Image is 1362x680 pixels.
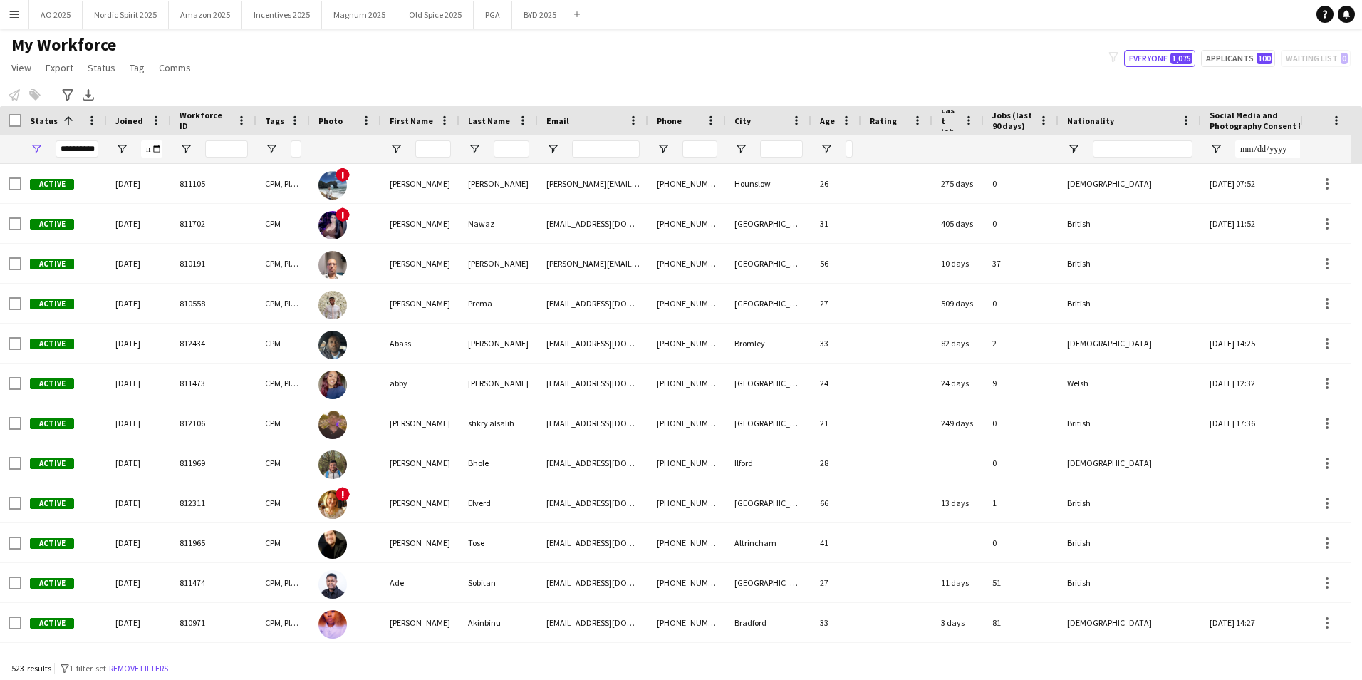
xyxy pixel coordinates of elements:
[242,1,322,29] button: Incentives 2025
[932,324,984,363] div: 82 days
[59,86,76,103] app-action-btn: Advanced filters
[381,443,459,483] div: [PERSON_NAME]
[760,140,803,158] input: City Filter Input
[124,58,150,77] a: Tag
[256,204,310,243] div: CPM
[726,403,811,443] div: [GEOGRAPHIC_DATA]
[30,458,74,469] span: Active
[734,115,751,126] span: City
[984,403,1059,443] div: 0
[107,523,171,562] div: [DATE]
[46,61,73,74] span: Export
[107,603,171,642] div: [DATE]
[381,523,459,562] div: [PERSON_NAME]
[318,530,347,559] img: Adam Tose
[318,371,347,399] img: abby thomas
[870,115,897,126] span: Rating
[205,140,248,158] input: Workforce ID Filter Input
[538,364,648,403] div: [EMAIL_ADDRESS][DOMAIN_NAME]
[459,483,538,522] div: Elverd
[984,563,1059,602] div: 51
[984,284,1059,323] div: 0
[11,61,31,74] span: View
[107,364,171,403] div: [DATE]
[318,115,343,126] span: Photo
[572,140,640,158] input: Email Filter Input
[648,364,726,403] div: [PHONE_NUMBER]
[318,251,347,279] img: Aaron Edwards
[726,364,811,403] div: [GEOGRAPHIC_DATA]
[1067,143,1080,155] button: Open Filter Menu
[538,483,648,522] div: [EMAIL_ADDRESS][DOMAIN_NAME]
[538,284,648,323] div: [EMAIL_ADDRESS][DOMAIN_NAME]
[6,58,37,77] a: View
[107,204,171,243] div: [DATE]
[984,483,1059,522] div: 1
[30,418,74,429] span: Active
[468,115,510,126] span: Last Name
[459,244,538,283] div: [PERSON_NAME]
[1067,577,1091,588] span: British
[153,58,197,77] a: Comms
[1210,178,1255,189] span: [DATE] 07:52
[811,204,861,243] div: 31
[459,284,538,323] div: Prema
[538,523,648,562] div: [EMAIL_ADDRESS][DOMAIN_NAME]
[546,143,559,155] button: Open Filter Menu
[811,284,861,323] div: 27
[390,115,433,126] span: First Name
[984,204,1059,243] div: 0
[256,563,310,602] div: CPM, Ploom
[648,443,726,483] div: [PHONE_NUMBER]
[726,204,811,243] div: [GEOGRAPHIC_DATA]
[381,164,459,203] div: [PERSON_NAME]
[512,1,568,29] button: BYD 2025
[1067,458,1152,468] span: [DEMOGRAPHIC_DATA]
[726,603,811,642] div: Bradford
[256,244,310,283] div: CPM, Ploom
[984,364,1059,403] div: 9
[648,403,726,443] div: [PHONE_NUMBER]
[397,1,474,29] button: Old Spice 2025
[171,523,256,562] div: 811965
[811,403,861,443] div: 21
[538,244,648,283] div: [PERSON_NAME][EMAIL_ADDRESS][DOMAIN_NAME]
[811,443,861,483] div: 28
[726,244,811,283] div: [GEOGRAPHIC_DATA]
[648,483,726,522] div: [PHONE_NUMBER]
[1210,110,1318,131] span: Social Media and Photography Consent Form
[171,563,256,602] div: 811474
[336,487,350,501] span: !
[171,603,256,642] div: 810971
[381,403,459,443] div: [PERSON_NAME]
[83,1,169,29] button: Nordic Spirit 2025
[546,115,569,126] span: Email
[381,483,459,522] div: [PERSON_NAME]
[459,324,538,363] div: [PERSON_NAME]
[171,443,256,483] div: 811969
[648,324,726,363] div: [PHONE_NUMBER]
[171,324,256,363] div: 812434
[30,219,74,230] span: Active
[932,244,984,283] div: 10 days
[984,164,1059,203] div: 0
[459,403,538,443] div: shkry alsalih
[291,140,301,158] input: Tags Filter Input
[726,443,811,483] div: Ilford
[811,563,861,602] div: 27
[80,86,97,103] app-action-btn: Export XLSX
[932,483,984,522] div: 13 days
[984,324,1059,363] div: 2
[648,523,726,562] div: [PHONE_NUMBER]
[459,164,538,203] div: [PERSON_NAME]
[459,443,538,483] div: Bhole
[811,244,861,283] div: 56
[984,443,1059,483] div: 0
[171,244,256,283] div: 810191
[171,164,256,203] div: 811105
[169,1,242,29] button: Amazon 2025
[1257,53,1272,64] span: 100
[107,443,171,483] div: [DATE]
[107,483,171,522] div: [DATE]
[648,563,726,602] div: [PHONE_NUMBER]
